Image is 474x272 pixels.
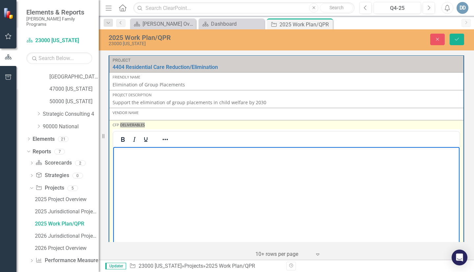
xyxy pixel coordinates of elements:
[35,245,99,251] div: 2026 Project Overview
[206,263,255,269] div: 2025 Work Plan/QPR
[133,2,355,14] input: Search ClearPoint...
[117,135,128,144] button: Bold
[49,73,99,81] a: [GEOGRAPHIC_DATA][US_STATE]
[113,64,460,70] a: 4404 Residential Care Reduction/Elimination
[143,20,194,28] div: [PERSON_NAME] Overview
[33,219,99,229] a: 2025 Work Plan/QPR
[36,257,101,264] a: Performance Measures
[200,20,263,28] a: Dashboard
[33,148,51,156] a: Reports
[26,52,92,64] input: Search Below...
[160,135,171,144] button: Reveal or hide additional toolbar items
[33,194,99,205] a: 2025 Project Overview
[26,8,92,16] span: Elements & Reports
[113,75,460,80] div: Friendly Name
[129,135,140,144] button: Italic
[43,123,99,131] a: 90000 National
[35,221,99,227] div: 2025 Work Plan/QPR
[26,37,92,45] a: 23000 [US_STATE]
[374,2,421,14] button: Q4-25
[129,262,281,270] div: » »
[49,85,99,93] a: 47000 [US_STATE]
[35,233,99,239] div: 2026 Jurisdictional Projects Assessment
[33,231,99,241] a: 2026 Jurisdictional Projects Assessment
[320,3,353,13] button: Search
[279,20,331,29] div: 2025 Work Plan/QPR
[113,147,460,262] iframe: Rich Text Area
[184,263,203,269] a: Projects
[58,136,68,142] div: 21
[35,196,99,202] div: 2025 Project Overview
[75,160,86,166] div: 2
[452,250,467,265] div: Open Intercom Messenger
[67,185,78,191] div: 5
[26,16,92,27] small: [PERSON_NAME] Family Programs
[132,20,194,28] a: [PERSON_NAME] Overview
[36,159,71,167] a: Scorecards
[35,209,99,215] div: 2025 Jurisdictional Projects Assessment
[113,92,460,98] div: Project Description
[43,110,99,118] a: Strategic Consulting 4
[329,5,344,10] span: Search
[49,98,99,106] a: 50000 [US_STATE]
[72,173,83,178] div: 0
[33,206,99,217] a: 2025 Jurisdictional Projects Assessment
[139,263,182,269] a: 23000 [US_STATE]
[36,184,64,192] a: Projects
[113,122,460,128] div: CFP Deliverables
[54,149,65,154] div: 7
[211,20,263,28] div: Dashboard
[3,8,15,19] img: ClearPoint Strategy
[113,99,460,106] p: Support the elimination of group placements in child welfare by 2030
[109,34,304,41] div: 2025 Work Plan/QPR
[36,172,69,179] a: Strategies
[105,263,126,269] span: Updater
[33,136,55,143] a: Elements
[109,41,304,46] div: 23000 [US_STATE]
[457,2,468,14] button: DD
[113,58,460,63] div: Project
[33,243,99,254] a: 2026 Project Overview
[140,135,151,144] button: Underline
[376,4,419,12] div: Q4-25
[113,110,460,115] div: Vendor Name
[113,81,185,88] span: Elimination of Group Placements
